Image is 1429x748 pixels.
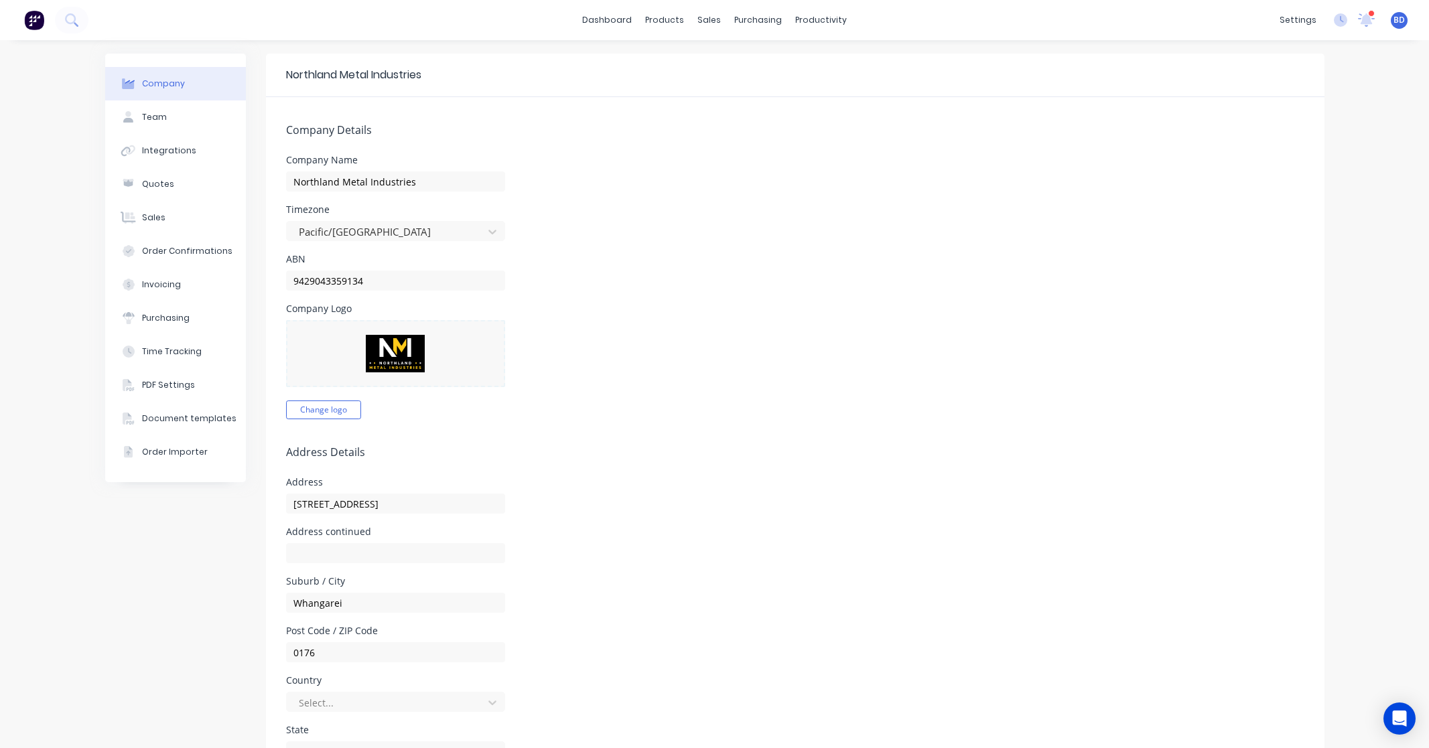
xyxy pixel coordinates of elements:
[105,134,246,167] button: Integrations
[142,178,174,190] div: Quotes
[105,402,246,435] button: Document templates
[105,234,246,268] button: Order Confirmations
[105,335,246,368] button: Time Tracking
[142,413,236,425] div: Document templates
[142,379,195,391] div: PDF Settings
[286,527,505,536] div: Address continued
[286,205,505,214] div: Timezone
[142,446,208,458] div: Order Importer
[105,268,246,301] button: Invoicing
[142,145,196,157] div: Integrations
[286,725,505,735] div: State
[142,212,165,224] div: Sales
[286,124,1304,137] h5: Company Details
[105,301,246,335] button: Purchasing
[24,10,44,30] img: Factory
[142,346,202,358] div: Time Tracking
[1393,14,1405,26] span: BD
[286,446,1304,459] h5: Address Details
[286,67,421,83] div: Northland Metal Industries
[638,10,691,30] div: products
[142,78,185,90] div: Company
[105,100,246,134] button: Team
[105,67,246,100] button: Company
[286,254,505,264] div: ABN
[1273,10,1323,30] div: settings
[105,201,246,234] button: Sales
[1383,702,1416,735] div: Open Intercom Messenger
[142,245,232,257] div: Order Confirmations
[789,10,854,30] div: productivity
[105,167,246,201] button: Quotes
[691,10,728,30] div: sales
[286,400,361,419] button: Change logo
[575,10,638,30] a: dashboard
[286,577,505,586] div: Suburb / City
[105,368,246,402] button: PDF Settings
[728,10,789,30] div: purchasing
[142,111,167,123] div: Team
[286,155,505,165] div: Company Name
[286,626,505,635] div: Post Code / ZIP Code
[286,676,505,685] div: Country
[105,435,246,469] button: Order Importer
[286,304,505,313] div: Company Logo
[142,312,190,324] div: Purchasing
[286,477,505,487] div: Address
[142,279,181,291] div: Invoicing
